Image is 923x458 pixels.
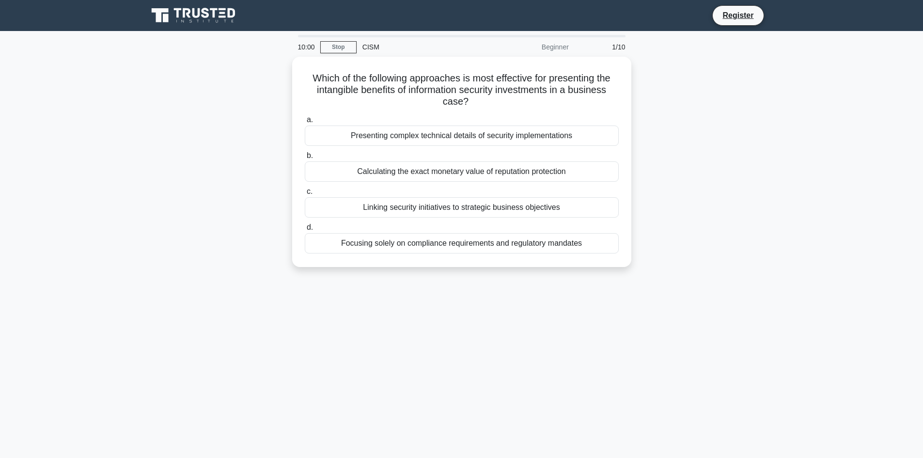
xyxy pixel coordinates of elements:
[490,37,575,57] div: Beginner
[305,233,619,253] div: Focusing solely on compliance requirements and regulatory mandates
[307,151,313,159] span: b.
[305,197,619,218] div: Linking security initiatives to strategic business objectives
[717,9,759,21] a: Register
[307,187,313,195] span: c.
[320,41,357,53] a: Stop
[304,72,620,108] h5: Which of the following approaches is most effective for presenting the intangible benefits of inf...
[292,37,320,57] div: 10:00
[307,115,313,124] span: a.
[357,37,490,57] div: CISM
[575,37,631,57] div: 1/10
[305,126,619,146] div: Presenting complex technical details of security implementations
[305,161,619,182] div: Calculating the exact monetary value of reputation protection
[307,223,313,231] span: d.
